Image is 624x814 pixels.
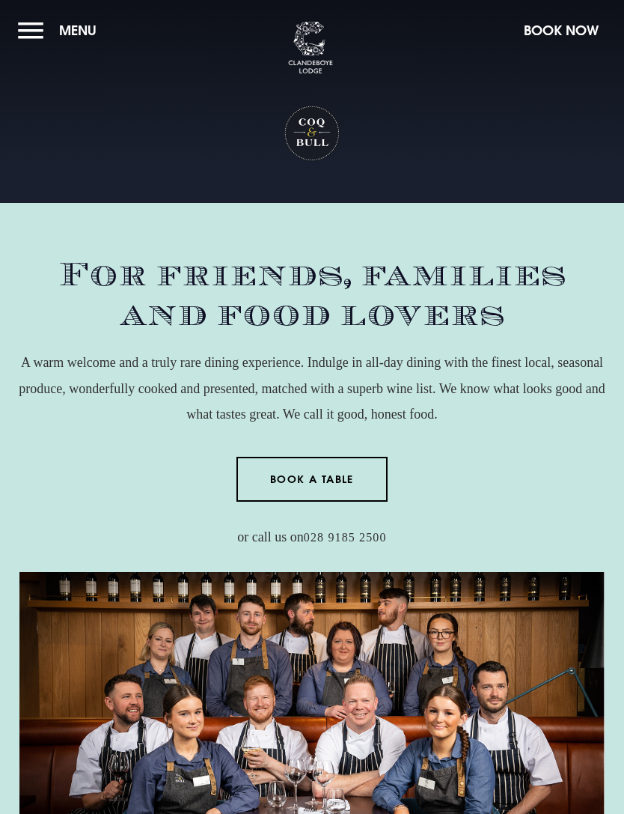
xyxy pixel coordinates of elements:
[18,255,606,335] h2: For friends, families and food lovers
[288,22,333,74] img: Clandeboye Lodge
[18,524,606,550] p: or call us on
[304,531,387,545] a: 028 9185 2500
[18,14,104,46] button: Menu
[59,22,97,39] span: Menu
[284,105,341,163] h1: Coq & Bull
[236,457,388,502] a: Book a Table
[18,350,606,427] p: A warm welcome and a truly rare dining experience. Indulge in all-day dining with the finest loca...
[516,14,606,46] button: Book Now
